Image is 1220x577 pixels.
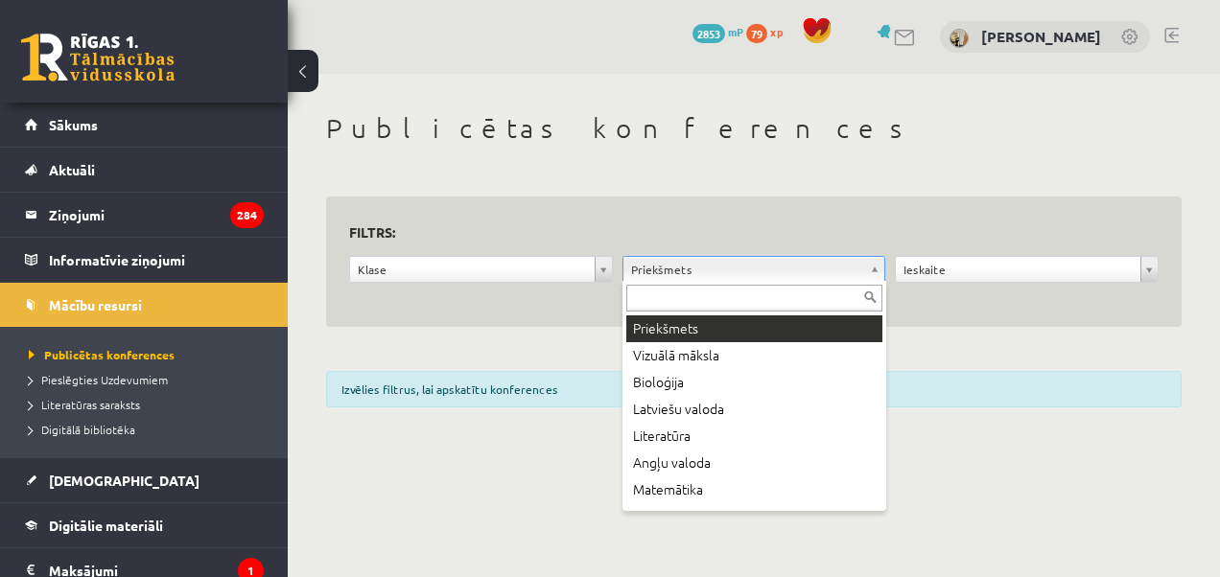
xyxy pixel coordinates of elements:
[626,315,882,342] div: Priekšmets
[626,450,882,476] div: Angļu valoda
[626,503,882,530] div: Latvijas un pasaules vēsture
[626,342,882,369] div: Vizuālā māksla
[626,423,882,450] div: Literatūra
[626,396,882,423] div: Latviešu valoda
[626,476,882,503] div: Matemātika
[626,369,882,396] div: Bioloģija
